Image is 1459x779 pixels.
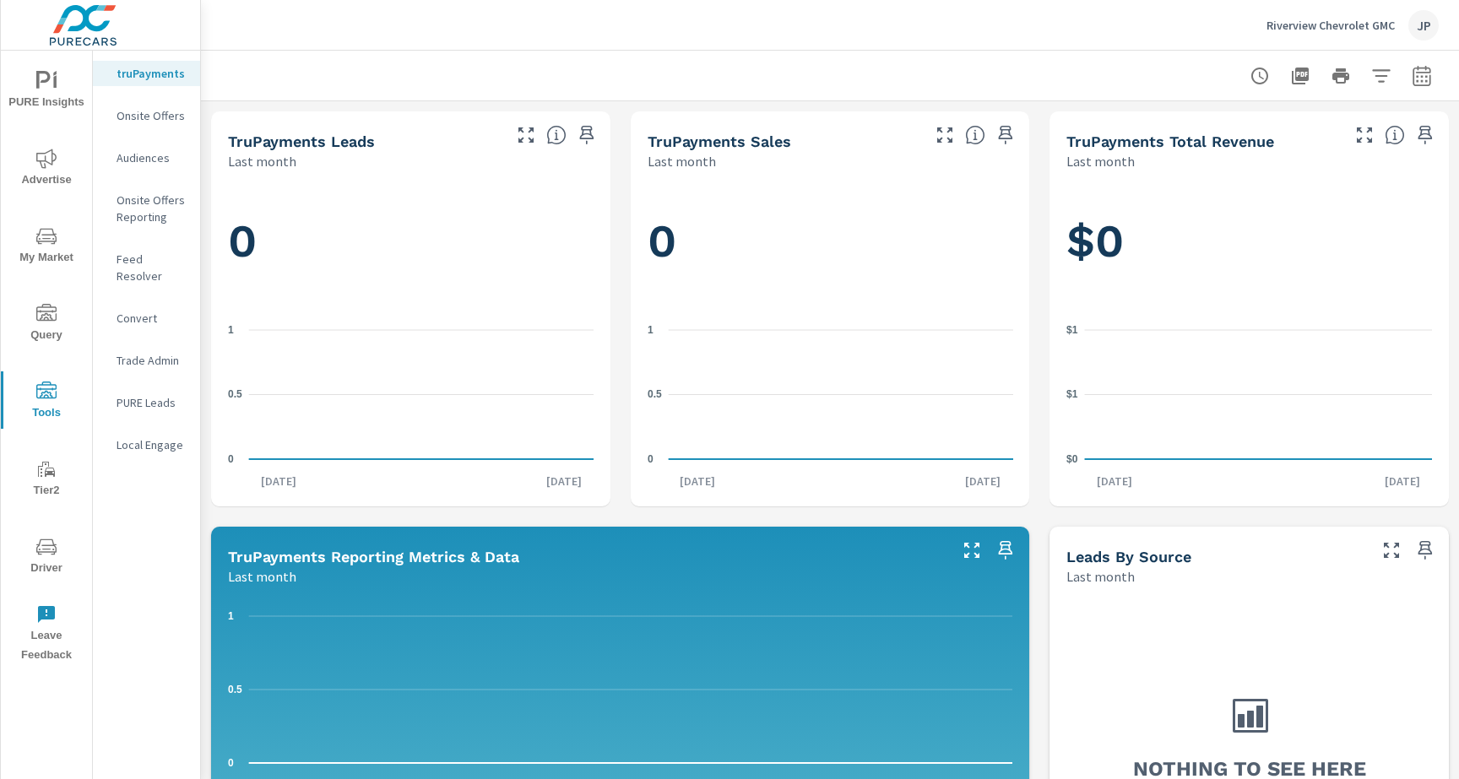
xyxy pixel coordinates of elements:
[1066,453,1078,465] text: $0
[6,71,87,112] span: PURE Insights
[117,65,187,82] p: truPayments
[546,125,567,145] span: The number of truPayments leads.
[1066,213,1432,270] h1: $0
[1412,122,1439,149] span: Save this to your personalized report
[1266,18,1395,33] p: Riverview Chevrolet GMC
[1364,59,1398,93] button: Apply Filters
[6,304,87,345] span: Query
[117,352,187,369] p: Trade Admin
[1385,125,1405,145] span: Total revenue from sales matched to a truPayments lead. [Source: This data is sourced from the de...
[117,192,187,225] p: Onsite Offers Reporting
[931,122,958,149] button: Make Fullscreen
[1412,537,1439,564] span: Save this to your personalized report
[93,61,200,86] div: truPayments
[6,381,87,423] span: Tools
[93,246,200,289] div: Feed Resolver
[6,537,87,578] span: Driver
[648,213,1013,270] h1: 0
[1066,388,1078,400] text: $1
[1066,133,1274,150] h5: truPayments Total Revenue
[992,122,1019,149] span: Save this to your personalized report
[648,388,662,400] text: 0.5
[117,107,187,124] p: Onsite Offers
[1378,537,1405,564] button: Make Fullscreen
[1066,566,1135,587] p: Last month
[117,251,187,284] p: Feed Resolver
[93,103,200,128] div: Onsite Offers
[648,453,654,465] text: 0
[6,459,87,500] span: Tier2
[1066,324,1078,336] text: $1
[1085,473,1144,490] p: [DATE]
[93,187,200,230] div: Onsite Offers Reporting
[648,133,791,150] h5: truPayments Sales
[1373,473,1432,490] p: [DATE]
[93,306,200,331] div: Convert
[6,226,87,268] span: My Market
[1066,548,1191,565] h5: Leads By Source
[992,537,1019,564] span: Save this to your personalized report
[668,473,727,490] p: [DATE]
[93,390,200,415] div: PURE Leads
[1351,122,1378,149] button: Make Fullscreen
[228,566,296,587] p: Last month
[958,537,985,564] button: Make Fullscreen
[648,151,716,171] p: Last month
[1408,10,1439,41] div: JP
[228,757,234,769] text: 0
[1324,59,1358,93] button: Print Report
[1283,59,1317,93] button: "Export Report to PDF"
[534,473,594,490] p: [DATE]
[228,453,234,465] text: 0
[93,145,200,170] div: Audiences
[965,125,985,145] span: Number of sales matched to a truPayments lead. [Source: This data is sourced from the dealer's DM...
[228,684,242,695] text: 0.5
[1,51,92,672] div: nav menu
[228,324,234,336] text: 1
[117,436,187,453] p: Local Engage
[117,394,187,411] p: PURE Leads
[117,149,187,166] p: Audiences
[93,432,200,457] div: Local Engage
[117,310,187,327] p: Convert
[1066,151,1135,171] p: Last month
[228,388,242,400] text: 0.5
[573,122,600,149] span: Save this to your personalized report
[648,324,654,336] text: 1
[228,213,594,270] h1: 0
[249,473,308,490] p: [DATE]
[228,548,519,565] h5: truPayments Reporting Metrics & Data
[228,610,234,622] text: 1
[6,149,87,190] span: Advertise
[93,348,200,373] div: Trade Admin
[228,133,375,150] h5: truPayments Leads
[513,122,540,149] button: Make Fullscreen
[6,604,87,665] span: Leave Feedback
[953,473,1012,490] p: [DATE]
[1405,59,1439,93] button: Select Date Range
[228,151,296,171] p: Last month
